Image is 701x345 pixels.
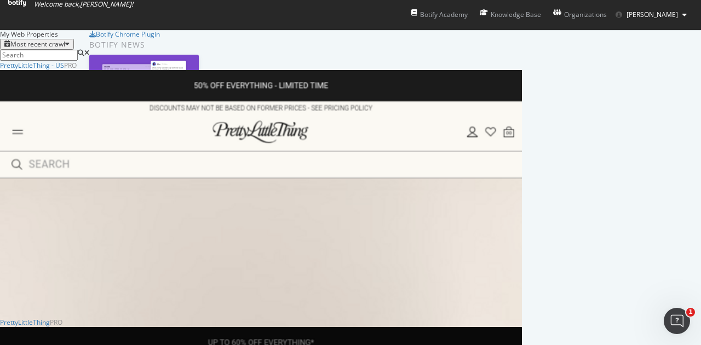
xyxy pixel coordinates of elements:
div: Pro [64,61,77,70]
div: Most recent crawl [10,40,65,48]
div: Botify Chrome Plugin [96,30,160,39]
img: How to Save Hours on Content and Research Workflows with Botify Assist [89,55,199,112]
span: Chloe Steele [627,10,678,19]
div: Knowledge Base [480,9,541,20]
div: Organizations [553,9,607,20]
div: Botify news [89,39,418,51]
iframe: Intercom live chat [664,308,690,334]
button: [PERSON_NAME] [607,6,696,24]
a: Botify Chrome Plugin [89,30,160,39]
div: Botify Academy [411,9,468,20]
span: 1 [686,308,695,317]
div: Pro [50,318,62,327]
